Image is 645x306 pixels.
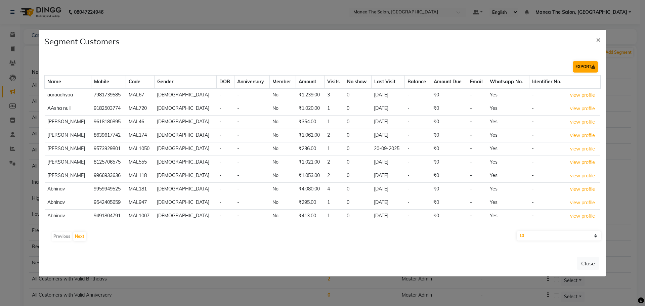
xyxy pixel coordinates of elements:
[405,102,431,115] td: -
[529,88,567,102] td: -
[154,156,217,169] td: [DEMOGRAPHIC_DATA]
[431,156,467,169] td: ₹0
[325,196,344,209] td: 1
[405,88,431,102] td: -
[467,129,487,142] td: -
[570,185,595,193] button: view profile
[529,169,567,182] td: -
[405,75,431,88] th: Balance
[45,102,91,115] td: AAsha null
[467,102,487,115] td: -
[487,169,529,182] td: Yes
[91,209,126,223] td: 9491804791
[45,196,91,209] td: Abhinav
[91,169,126,182] td: 9966933636
[296,142,325,156] td: ₹236.00
[405,182,431,196] td: -
[154,196,217,209] td: [DEMOGRAPHIC_DATA]
[154,102,217,115] td: [DEMOGRAPHIC_DATA]
[570,105,595,113] button: view profile
[431,129,467,142] td: ₹0
[296,88,325,102] td: ₹1,239.00
[45,169,91,182] td: [PERSON_NAME]
[270,115,296,129] td: No
[126,169,154,182] td: MAL118
[573,61,598,73] button: EXPORT
[529,129,567,142] td: -
[431,88,467,102] td: ₹0
[270,169,296,182] td: No
[325,88,344,102] td: 3
[45,142,91,156] td: [PERSON_NAME]
[126,196,154,209] td: MAL947
[217,156,234,169] td: -
[234,209,270,223] td: -
[91,102,126,115] td: 9182503774
[45,129,91,142] td: [PERSON_NAME]
[570,199,595,207] button: view profile
[344,182,371,196] td: 0
[217,142,234,156] td: -
[467,142,487,156] td: -
[405,115,431,129] td: -
[325,75,344,88] th: Visits
[45,115,91,129] td: [PERSON_NAME]
[371,196,404,209] td: [DATE]
[431,169,467,182] td: ₹0
[529,142,567,156] td: -
[270,142,296,156] td: No
[270,129,296,142] td: No
[234,142,270,156] td: -
[467,169,487,182] td: -
[487,196,529,209] td: Yes
[91,115,126,129] td: 9618180895
[270,102,296,115] td: No
[325,115,344,129] td: 1
[126,88,154,102] td: MAL67
[371,115,404,129] td: [DATE]
[467,115,487,129] td: -
[270,88,296,102] td: No
[296,115,325,129] td: ₹354.00
[405,156,431,169] td: -
[234,156,270,169] td: -
[325,182,344,196] td: 4
[91,156,126,169] td: 8125706575
[371,182,404,196] td: [DATE]
[154,88,217,102] td: [DEMOGRAPHIC_DATA]
[344,75,371,88] th: No show
[467,182,487,196] td: -
[296,129,325,142] td: ₹1,062.00
[234,182,270,196] td: -
[296,75,325,88] th: Amount
[431,102,467,115] td: ₹0
[217,75,234,88] th: DOB
[344,129,371,142] td: 0
[344,169,371,182] td: 0
[431,196,467,209] td: ₹0
[371,88,404,102] td: [DATE]
[154,115,217,129] td: [DEMOGRAPHIC_DATA]
[126,102,154,115] td: MAL720
[487,182,529,196] td: Yes
[431,182,467,196] td: ₹0
[154,142,217,156] td: [DEMOGRAPHIC_DATA]
[154,129,217,142] td: [DEMOGRAPHIC_DATA]
[344,115,371,129] td: 0
[467,156,487,169] td: -
[344,196,371,209] td: 0
[91,75,126,88] th: Mobile
[270,196,296,209] td: No
[154,75,217,88] th: Gender
[529,196,567,209] td: -
[91,182,126,196] td: 9959949525
[217,129,234,142] td: -
[234,129,270,142] td: -
[217,88,234,102] td: -
[73,232,86,241] button: Next
[234,196,270,209] td: -
[487,88,529,102] td: Yes
[270,182,296,196] td: No
[217,182,234,196] td: -
[126,75,154,88] th: Code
